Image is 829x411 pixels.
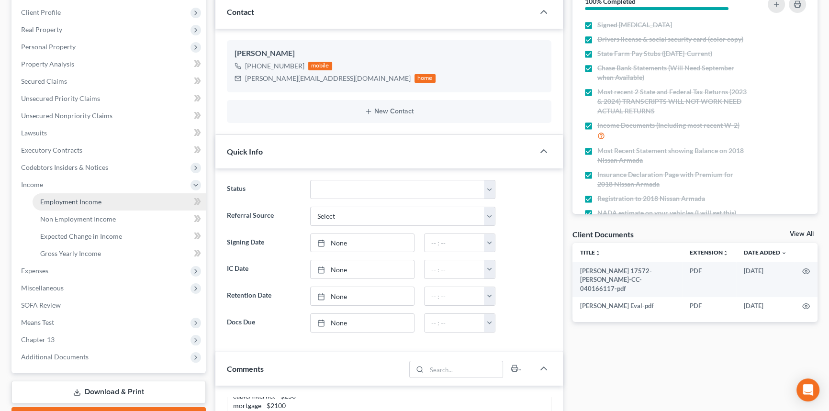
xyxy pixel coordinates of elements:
[736,262,795,297] td: [DATE]
[597,87,748,116] span: Most recent 2 State and Federal Tax Returns (2023 & 2024) TRANSCRIPTS WILL NOT WORK NEED ACTUAL R...
[222,313,305,333] label: Docs Due
[21,94,100,102] span: Unsecured Priority Claims
[40,198,101,206] span: Employment Income
[597,34,743,44] span: Drivers license & social security card (color copy)
[235,48,544,59] div: [PERSON_NAME]
[21,318,54,326] span: Means Test
[21,77,67,85] span: Secured Claims
[781,250,787,256] i: expand_more
[425,314,485,332] input: -- : --
[21,25,62,33] span: Real Property
[736,297,795,314] td: [DATE]
[21,146,82,154] span: Executory Contracts
[308,62,332,70] div: mobile
[33,211,206,228] a: Non Employment Income
[21,43,76,51] span: Personal Property
[597,208,736,218] span: NADA estimate on your vehicles (I will get this)
[425,287,485,305] input: -- : --
[414,74,436,83] div: home
[227,364,264,373] span: Comments
[597,146,748,165] span: Most Recent Statement showing Balance on 2018 Nissan Armada
[222,207,305,226] label: Referral Source
[572,297,683,314] td: [PERSON_NAME] Eval-pdf
[311,287,414,305] a: None
[21,163,108,171] span: Codebtors Insiders & Notices
[40,232,122,240] span: Expected Change in Income
[425,260,485,278] input: -- : --
[245,61,304,71] div: [PHONE_NUMBER]
[227,147,263,156] span: Quick Info
[682,262,736,297] td: PDF
[21,111,112,120] span: Unsecured Nonpriority Claims
[13,297,206,314] a: SOFA Review
[13,107,206,124] a: Unsecured Nonpriority Claims
[426,361,503,378] input: Search...
[311,314,414,332] a: None
[597,20,672,30] span: Signed [MEDICAL_DATA]
[790,231,814,237] a: View All
[33,193,206,211] a: Employment Income
[744,249,787,256] a: Date Added expand_more
[796,378,819,401] div: Open Intercom Messenger
[21,335,55,344] span: Chapter 13
[33,245,206,262] a: Gross Yearly Income
[33,228,206,245] a: Expected Change in Income
[40,215,116,223] span: Non Employment Income
[580,249,601,256] a: Titleunfold_more
[311,234,414,252] a: None
[21,267,48,275] span: Expenses
[222,260,305,279] label: IC Date
[21,353,89,361] span: Additional Documents
[245,74,411,83] div: [PERSON_NAME][EMAIL_ADDRESS][DOMAIN_NAME]
[723,250,728,256] i: unfold_more
[21,284,64,292] span: Miscellaneous
[597,194,705,203] span: Registration to 2018 Nissan Armada
[21,301,61,309] span: SOFA Review
[13,124,206,142] a: Lawsuits
[311,260,414,278] a: None
[235,108,544,115] button: New Contact
[13,90,206,107] a: Unsecured Priority Claims
[13,56,206,73] a: Property Analysis
[11,381,206,403] a: Download & Print
[597,121,739,130] span: Income Documents (Including most recent W-2)
[13,142,206,159] a: Executory Contracts
[222,180,305,199] label: Status
[572,229,634,239] div: Client Documents
[682,297,736,314] td: PDF
[425,234,485,252] input: -- : --
[222,233,305,253] label: Signing Date
[21,8,61,16] span: Client Profile
[40,249,101,257] span: Gross Yearly Income
[597,63,748,82] span: Chase Bank Statements (Will Need September when Available)
[13,73,206,90] a: Secured Claims
[595,250,601,256] i: unfold_more
[21,129,47,137] span: Lawsuits
[690,249,728,256] a: Extensionunfold_more
[227,7,254,16] span: Contact
[21,180,43,189] span: Income
[572,262,683,297] td: [PERSON_NAME] 17572-[PERSON_NAME]-CC-040166117-pdf
[597,170,748,189] span: Insurance Declaration Page with Premium for 2018 Nissan Armada
[597,49,712,58] span: State Farm Pay Stubs ([DATE]-Current)
[222,287,305,306] label: Retention Date
[21,60,74,68] span: Property Analysis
